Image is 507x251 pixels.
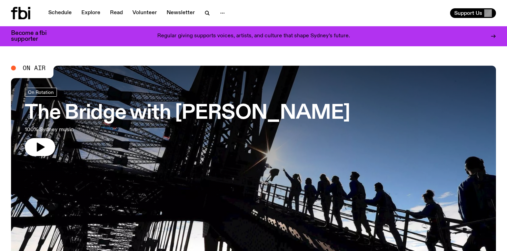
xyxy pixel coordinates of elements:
button: Support Us [450,8,496,18]
h3: Become a fbi supporter [11,30,55,42]
a: Read [106,8,127,18]
a: Volunteer [128,8,161,18]
a: Newsletter [162,8,199,18]
span: On Air [23,65,46,71]
p: Regular giving supports voices, artists, and culture that shape Sydney’s future. [157,33,350,39]
h3: The Bridge with [PERSON_NAME] [25,104,350,123]
a: On Rotation [25,88,57,97]
a: The Bridge with [PERSON_NAME]100% Sydney music [25,88,350,156]
span: Support Us [454,10,482,16]
p: 100% Sydney music [25,126,201,134]
a: Schedule [44,8,76,18]
span: On Rotation [28,89,54,95]
a: Explore [77,8,105,18]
